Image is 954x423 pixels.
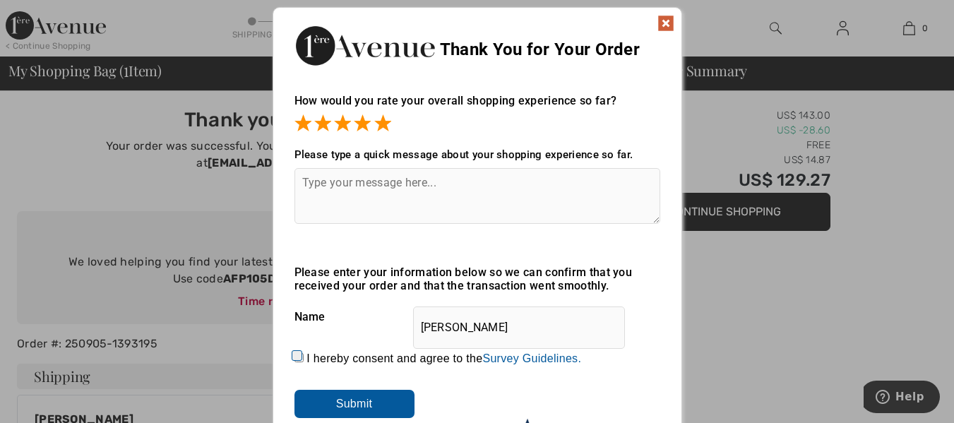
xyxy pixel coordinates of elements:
[294,299,660,335] div: Name
[482,352,581,364] a: Survey Guidelines.
[32,10,61,23] span: Help
[294,266,660,292] div: Please enter your information below so we can confirm that you received your order and that the t...
[294,148,660,161] div: Please type a quick message about your shopping experience so far.
[440,40,640,59] span: Thank You for Your Order
[294,80,660,134] div: How would you rate your overall shopping experience so far?
[306,352,581,365] label: I hereby consent and agree to the
[657,15,674,32] img: x
[294,390,415,418] input: Submit
[294,22,436,69] img: Thank You for Your Order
